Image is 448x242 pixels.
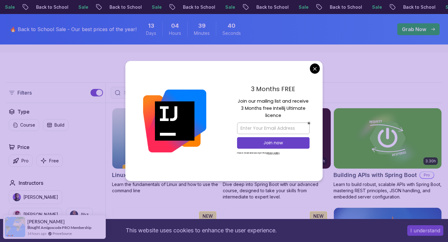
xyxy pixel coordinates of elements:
h2: Price [17,143,30,151]
p: Sale [356,4,376,10]
a: Amigoscode PRO Membership [41,225,91,230]
p: Sale [62,4,82,10]
h2: Type [17,108,30,115]
button: instructor img[PERSON_NAME] [9,208,62,221]
span: 14 hours ago [27,231,46,236]
button: instructor img[PERSON_NAME] [9,190,62,204]
span: 39 Minutes [198,21,206,30]
p: Learn to build robust, scalable APIs with Spring Boot, mastering REST principles, JSON handling, ... [334,181,442,200]
p: Sale [282,4,302,10]
span: 40 Seconds [228,21,236,30]
button: Accept cookies [407,225,443,236]
span: 4 Hours [171,21,179,30]
span: Seconds [222,30,241,36]
p: Build [54,122,64,128]
p: 3.30h [425,159,436,164]
p: Sale [209,4,229,10]
span: Hours [169,30,181,36]
p: Dive deep into Spring Boot with our advanced course, designed to take your skills from intermedia... [223,181,331,200]
p: Grab Now [402,26,426,33]
p: Back to School [167,4,209,10]
a: Linux Fundamentals card6.00hLinux FundamentalsProLearn the fundamentals of Linux and how to use t... [112,108,220,194]
p: Abz [81,212,89,218]
input: Search Java, React, Spring boot ... [123,90,256,96]
p: Back to School [387,4,429,10]
span: Minutes [194,30,210,36]
h2: Instructors [19,179,43,187]
p: NEW [203,213,213,219]
button: Course [9,119,39,131]
p: [PERSON_NAME] [23,194,58,200]
a: ProveSource [53,231,72,236]
span: 13 Days [148,21,154,30]
p: Back to School [314,4,356,10]
span: Days [146,30,156,36]
button: instructor imgAbz [66,208,93,221]
button: Build [43,119,68,131]
a: Building APIs with Spring Boot card3.30hBuilding APIs with Spring BootProLearn to build robust, s... [334,108,442,200]
button: Free [36,155,63,167]
p: Sale [136,4,156,10]
span: Bought [27,225,40,230]
img: instructor img [13,193,21,201]
img: Building APIs with Spring Boot card [334,108,441,169]
img: instructor img [13,211,21,219]
img: instructor img [70,211,78,219]
span: [PERSON_NAME] [27,219,65,224]
h2: Linux Fundamentals [112,171,167,179]
img: provesource social proof notification image [5,217,25,237]
p: Filters [17,89,32,96]
p: Back to School [93,4,136,10]
p: Learn the fundamentals of Linux and how to use the command line [112,181,220,194]
p: Pro [21,158,29,164]
p: Course [20,122,35,128]
p: Back to School [20,4,62,10]
button: Pro [9,155,33,167]
p: [PERSON_NAME] [23,212,58,218]
p: NEW [313,213,324,219]
p: 🔥 Back to School Sale - Our best prices of the year! [10,26,137,33]
h2: Building APIs with Spring Boot [334,171,417,179]
p: Back to School [240,4,282,10]
p: Free [49,158,59,164]
p: Pro [420,172,434,178]
div: This website uses cookies to enhance the user experience. [5,224,398,237]
img: Linux Fundamentals card [112,108,220,169]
